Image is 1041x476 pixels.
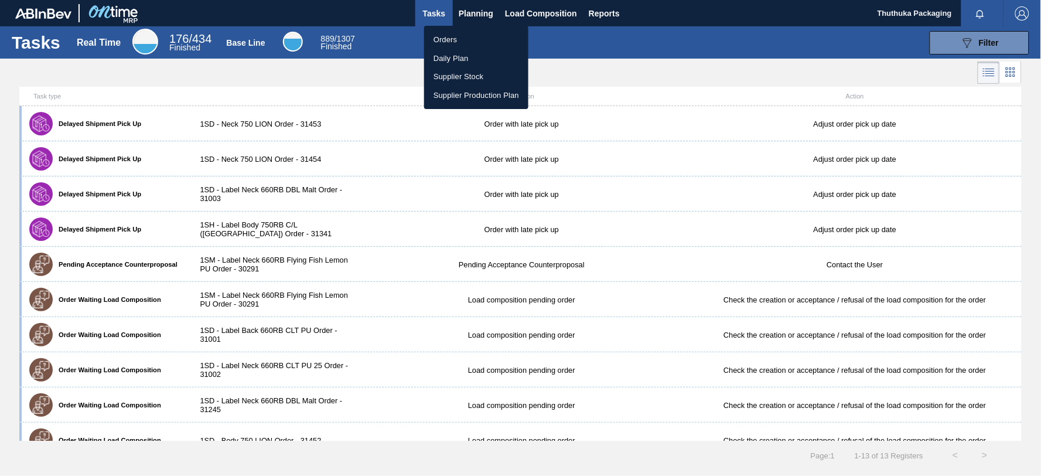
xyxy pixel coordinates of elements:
a: Supplier Production Plan [424,86,528,105]
a: Orders [424,30,528,49]
a: Daily Plan [424,49,528,68]
a: Supplier Stock [424,67,528,86]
